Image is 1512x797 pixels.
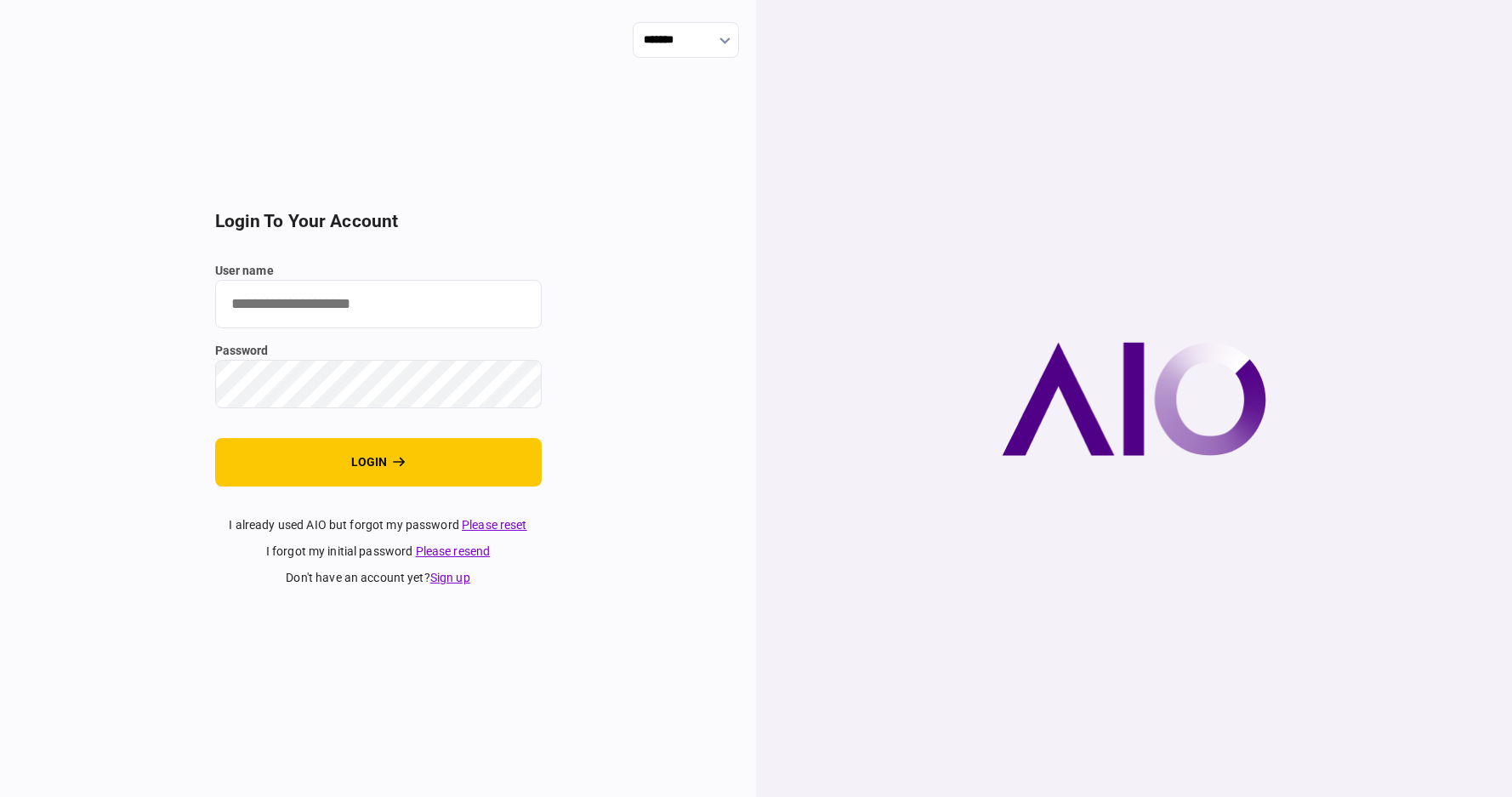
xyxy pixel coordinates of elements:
a: Please resend [416,544,491,558]
label: user name [215,262,542,280]
input: user name [215,280,542,328]
div: I forgot my initial password [215,543,542,561]
button: login [215,438,542,487]
a: Sign up [430,571,470,584]
input: password [215,360,542,408]
img: AIO company logo [1002,342,1266,456]
h2: login to your account [215,211,542,232]
a: Please reset [462,518,527,532]
label: password [215,342,542,360]
input: show language options [633,22,739,58]
div: don't have an account yet ? [215,569,542,587]
div: I already used AIO but forgot my password [215,516,542,534]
